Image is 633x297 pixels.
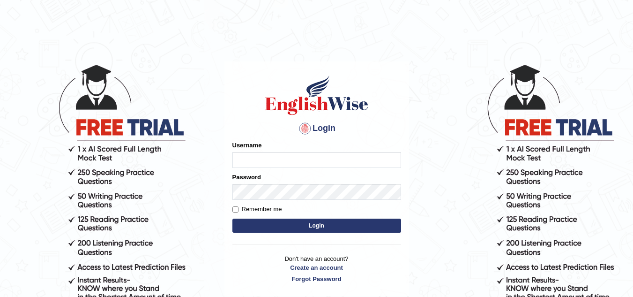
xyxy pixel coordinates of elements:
[232,206,238,213] input: Remember me
[232,219,401,233] button: Login
[232,173,261,182] label: Password
[232,121,401,136] h4: Login
[232,263,401,272] a: Create an account
[232,274,401,283] a: Forgot Password
[232,254,401,283] p: Don't have an account?
[232,141,262,150] label: Username
[263,74,370,116] img: Logo of English Wise sign in for intelligent practice with AI
[232,205,282,214] label: Remember me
